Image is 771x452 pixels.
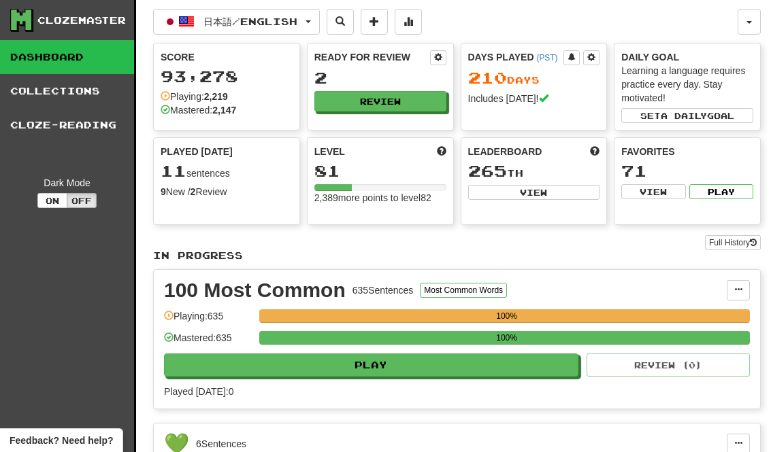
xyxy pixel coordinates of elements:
span: Level [314,145,345,158]
div: 81 [314,162,446,179]
button: More stats [395,9,422,35]
strong: 2,219 [204,91,228,102]
div: Learning a language requires practice every day. Stay motivated! [621,64,753,105]
span: Played [DATE] [161,145,233,158]
span: Open feedback widget [10,434,113,447]
div: 2,389 more points to level 82 [314,191,446,205]
div: Mastered: [161,103,236,117]
div: 71 [621,162,753,179]
span: a daily [661,111,707,120]
div: 93,278 [161,68,293,85]
div: Playing: [161,90,228,103]
div: 635 Sentences [352,283,414,297]
a: (PST) [536,53,557,63]
span: 日本語 / English [203,16,297,27]
div: 100 Most Common [164,280,346,300]
div: Playing: 635 [164,309,252,332]
button: On [37,193,67,208]
p: In Progress [153,249,761,262]
div: sentences [161,162,293,180]
button: Review [314,91,446,111]
div: New / Review [161,185,293,198]
div: 6 Sentences [196,437,246,451]
button: 日本語/English [153,9,320,35]
div: Score [161,50,293,64]
button: Most Common Words [420,283,507,298]
div: Ready for Review [314,50,430,64]
div: Daily Goal [621,50,753,64]
button: Review (0) [587,353,750,377]
div: Mastered: 635 [164,331,252,353]
span: Score more points to level up [437,145,446,158]
span: This week in points, UTC [590,145,600,158]
a: Full History [705,235,761,250]
div: Dark Mode [10,176,124,190]
button: Search sentences [327,9,354,35]
button: Play [164,353,578,377]
span: Played [DATE]: 0 [164,386,233,397]
div: Includes [DATE]! [468,92,600,105]
div: Clozemaster [37,14,126,27]
div: 100% [263,309,750,323]
button: View [468,185,600,200]
button: View [621,184,685,199]
span: 265 [468,161,507,180]
button: Play [689,184,753,199]
div: Day s [468,69,600,87]
button: Add sentence to collection [361,9,388,35]
div: Days Played [468,50,564,64]
span: 210 [468,68,507,87]
div: 2 [314,69,446,86]
div: th [468,162,600,180]
button: Off [67,193,97,208]
div: Favorites [621,145,753,158]
span: 11 [161,161,186,180]
div: 100% [263,331,750,345]
button: Seta dailygoal [621,108,753,123]
strong: 2 [191,186,196,197]
strong: 2,147 [212,105,236,116]
strong: 9 [161,186,166,197]
span: Leaderboard [468,145,542,158]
